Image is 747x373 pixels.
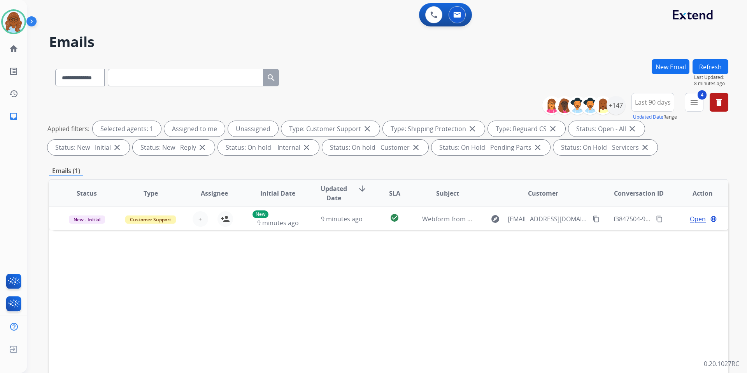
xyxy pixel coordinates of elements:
button: Last 90 days [631,93,674,112]
span: Subject [436,189,459,198]
mat-icon: history [9,89,18,98]
span: Type [144,189,158,198]
img: avatar [3,11,25,33]
div: Status: On-hold – Internal [218,140,319,155]
div: Unassigned [228,121,278,137]
mat-icon: person_add [221,214,230,224]
span: 9 minutes ago [257,219,299,227]
mat-icon: explore [491,214,500,224]
span: f3847504-98d4-4166-840b-ecaf033f4496 [614,215,729,223]
span: Range [633,114,677,120]
mat-icon: search [267,73,276,82]
mat-icon: home [9,44,18,53]
mat-icon: close [302,143,311,152]
div: Status: On Hold - Servicers [553,140,658,155]
p: Emails (1) [49,166,83,176]
mat-icon: arrow_downward [358,184,367,193]
span: Last Updated: [694,74,728,81]
div: Status: On-hold - Customer [322,140,428,155]
button: 4 [685,93,703,112]
div: Status: On Hold - Pending Parts [431,140,550,155]
div: Assigned to me [164,121,225,137]
mat-icon: close [411,143,421,152]
span: 9 minutes ago [321,215,363,223]
span: Status [77,189,97,198]
div: Type: Customer Support [281,121,380,137]
h2: Emails [49,34,728,50]
button: New Email [652,59,689,74]
mat-icon: inbox [9,112,18,121]
span: Open [690,214,706,224]
div: +147 [607,96,625,115]
button: + [193,211,208,227]
span: Updated Date [316,184,352,203]
p: Applied filters: [47,124,89,133]
div: Selected agents: 1 [93,121,161,137]
button: Refresh [693,59,728,74]
div: Type: Shipping Protection [383,121,485,137]
div: Status: Open - All [568,121,645,137]
mat-icon: close [548,124,558,133]
span: Customer [528,189,558,198]
span: 4 [698,90,707,100]
mat-icon: close [363,124,372,133]
mat-icon: content_copy [593,215,600,222]
div: Status: New - Initial [47,140,130,155]
mat-icon: content_copy [656,215,663,222]
p: 0.20.1027RC [704,359,739,368]
span: Assignee [201,189,228,198]
span: Conversation ID [614,189,664,198]
span: Last 90 days [635,101,671,104]
mat-icon: menu [689,98,699,107]
button: Updated Date [633,114,663,120]
mat-icon: close [198,143,207,152]
mat-icon: check_circle [390,213,399,222]
span: + [198,214,202,224]
div: Type: Reguard CS [488,121,565,137]
div: Status: New - Reply [133,140,215,155]
mat-icon: close [468,124,477,133]
p: New [253,210,268,218]
span: SLA [389,189,400,198]
mat-icon: close [640,143,650,152]
mat-icon: close [628,124,637,133]
span: New - Initial [69,215,105,224]
mat-icon: close [112,143,122,152]
span: 8 minutes ago [694,81,728,87]
span: Initial Date [260,189,295,198]
mat-icon: close [533,143,542,152]
mat-icon: language [710,215,717,222]
span: Customer Support [125,215,176,224]
th: Action [665,180,728,207]
mat-icon: list_alt [9,67,18,76]
span: [EMAIL_ADDRESS][DOMAIN_NAME] [508,214,588,224]
span: Webform from [EMAIL_ADDRESS][DOMAIN_NAME] on [DATE] [422,215,598,223]
mat-icon: delete [714,98,724,107]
